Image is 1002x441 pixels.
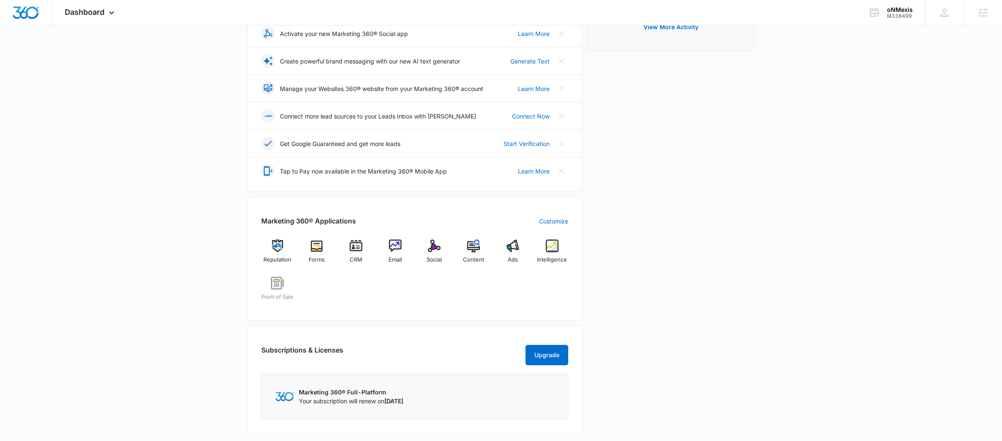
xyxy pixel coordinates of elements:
a: CRM [340,240,372,270]
p: Manage your Websites 360® website from your Marketing 360® account [280,84,483,93]
a: Learn More [518,84,550,93]
p: Connect more lead sources to your Leads Inbox with [PERSON_NAME] [280,112,476,121]
div: account id [887,13,913,19]
a: Learn More [518,167,550,176]
button: Close [555,54,568,68]
button: Close [555,164,568,178]
span: Point of Sale [261,293,293,301]
a: Connect Now [512,112,550,121]
p: Marketing 360® Full-Platform [299,388,403,397]
a: Reputation [261,240,294,270]
button: Close [555,27,568,40]
h2: Subscriptions & Licenses [261,345,343,362]
span: Forms [309,256,325,264]
button: Close [555,82,568,95]
span: CRM [350,256,362,264]
h2: Marketing 360® Applications [261,216,356,226]
button: Close [555,137,568,150]
button: Close [555,109,568,123]
a: Ads [497,240,529,270]
a: Email [379,240,411,270]
span: Dashboard [65,8,104,17]
span: Email [389,256,402,264]
img: Marketing 360 Logo [275,392,294,401]
a: Forms [301,240,333,270]
a: Point of Sale [261,277,294,307]
span: [DATE] [384,397,403,405]
a: Generate Text [510,57,550,66]
button: View More Activity [635,17,707,37]
a: Customize [539,217,568,226]
a: Learn More [518,29,550,38]
p: Activate your new Marketing 360® Social app [280,29,408,38]
p: Get Google Guaranteed and get more leads [280,139,400,148]
a: Content [457,240,490,270]
span: Reputation [263,256,291,264]
span: Ads [508,256,518,264]
span: Content [463,256,484,264]
p: Your subscription will renew on [299,397,403,405]
a: Intelligence [536,240,568,270]
span: Social [427,256,442,264]
p: Create powerful brand messaging with our new AI text generator [280,57,460,66]
span: Intelligence [537,256,567,264]
a: Start Verification [504,139,550,148]
a: Social [418,240,451,270]
p: Tap to Pay now available in the Marketing 360® Mobile App [280,167,447,176]
button: Upgrade [526,345,568,365]
div: account name [887,6,913,13]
